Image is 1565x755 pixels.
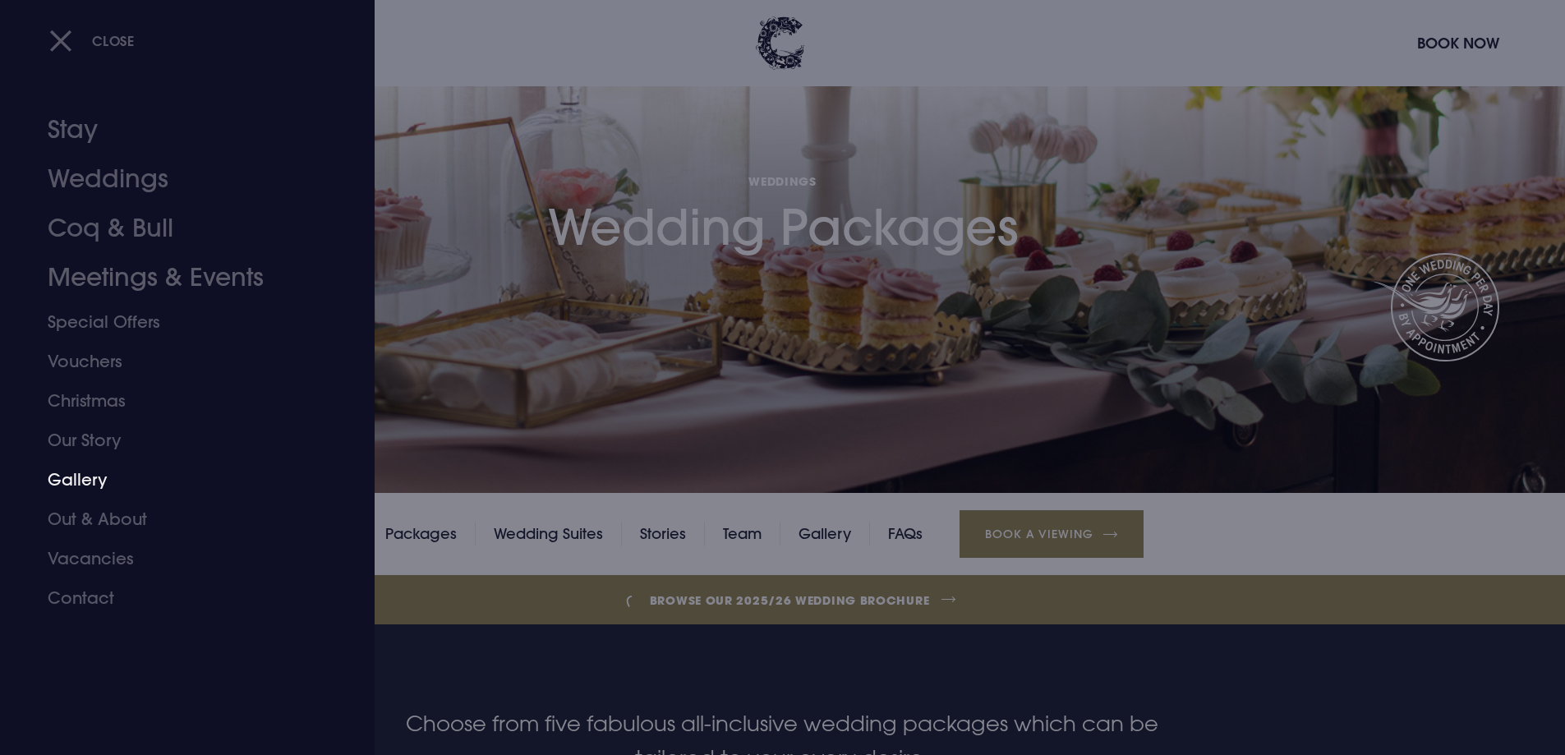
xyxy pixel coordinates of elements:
a: Christmas [48,381,307,421]
a: Vouchers [48,342,307,381]
a: Stay [48,105,307,154]
a: Our Story [48,421,307,460]
a: Vacancies [48,539,307,578]
a: Out & About [48,499,307,539]
span: Close [92,32,135,49]
a: Special Offers [48,302,307,342]
a: Meetings & Events [48,253,307,302]
a: Coq & Bull [48,204,307,253]
button: Close [49,24,135,58]
a: Weddings [48,154,307,204]
a: Contact [48,578,307,618]
a: Gallery [48,460,307,499]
